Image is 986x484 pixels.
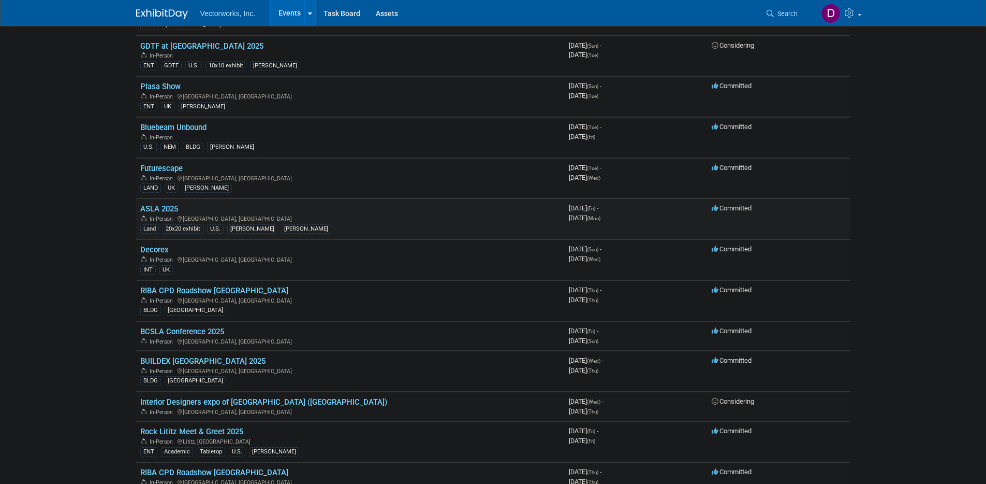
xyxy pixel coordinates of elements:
span: (Sun) [587,43,598,49]
span: [DATE] [569,437,595,445]
div: UK [161,102,174,111]
a: Bluebeam Unbound [140,123,207,132]
div: ENT [140,447,157,457]
span: [DATE] [569,92,598,99]
span: Committed [712,204,752,212]
span: In-Person [150,338,176,345]
span: In-Person [150,438,176,445]
img: In-Person Event [141,338,147,344]
div: U.S. [207,224,224,234]
span: - [602,397,604,405]
span: In-Person [150,134,176,141]
span: In-Person [150,257,176,263]
span: (Tue) [587,165,598,171]
div: [PERSON_NAME] [178,102,228,111]
img: In-Person Event [141,52,147,58]
div: [GEOGRAPHIC_DATA] [165,376,226,386]
span: (Wed) [587,175,600,181]
div: [PERSON_NAME] [227,224,277,234]
span: - [600,41,601,49]
div: Tabletop [197,447,225,457]
img: In-Person Event [141,93,147,98]
div: U.S. [229,447,245,457]
span: In-Person [150,52,176,59]
span: In-Person [150,297,176,304]
div: U.S. [140,143,157,152]
span: (Thu) [587,469,598,475]
a: Search [760,5,807,23]
img: In-Person Event [141,297,147,303]
span: - [597,204,598,212]
a: Interior Designers expo of [GEOGRAPHIC_DATA] ([GEOGRAPHIC_DATA]) [140,397,387,407]
a: Futurescape [140,164,183,173]
span: (Fri) [587,329,595,334]
div: [GEOGRAPHIC_DATA], [GEOGRAPHIC_DATA] [140,296,561,304]
span: [DATE] [569,255,600,263]
img: In-Person Event [141,134,147,139]
img: In-Person Event [141,409,147,414]
img: In-Person Event [141,257,147,262]
div: [PERSON_NAME] [281,224,331,234]
span: [DATE] [569,51,598,59]
span: Search [774,10,798,18]
span: [DATE] [569,286,601,294]
span: - [600,123,601,131]
span: - [597,427,598,435]
div: ENT [140,102,157,111]
div: [PERSON_NAME] [250,61,300,70]
a: ASLA 2025 [140,204,178,213]
span: Committed [712,123,752,131]
span: (Wed) [587,399,600,405]
span: - [600,286,601,294]
span: [DATE] [569,133,595,140]
span: - [597,327,598,335]
a: RIBA CPD Roadshow [GEOGRAPHIC_DATA] [140,468,288,477]
div: 20x20 exhibit [163,224,203,234]
div: [GEOGRAPHIC_DATA], [GEOGRAPHIC_DATA] [140,407,561,416]
div: [PERSON_NAME] [207,143,257,152]
span: [DATE] [569,337,598,345]
span: In-Person [150,175,176,182]
span: (Fri) [587,134,595,140]
span: Considering [712,397,754,405]
div: ENT [140,61,157,70]
img: ExhibitDay [136,9,188,19]
span: (Thu) [587,288,598,293]
div: [PERSON_NAME] [249,447,299,457]
div: [GEOGRAPHIC_DATA] [165,306,226,315]
div: BLDG [183,143,203,152]
img: In-Person Event [141,175,147,180]
div: INT [140,265,156,275]
span: (Fri) [587,206,595,211]
span: Committed [712,357,752,364]
span: [DATE] [569,245,601,253]
div: [GEOGRAPHIC_DATA], [GEOGRAPHIC_DATA] [140,337,561,345]
span: Committed [712,82,752,90]
div: BLDG [140,306,161,315]
span: Committed [712,327,752,335]
span: (Fri) [587,429,595,434]
a: BUILDEX [GEOGRAPHIC_DATA] 2025 [140,357,266,366]
div: [GEOGRAPHIC_DATA], [GEOGRAPHIC_DATA] [140,174,561,182]
div: UK [159,265,173,275]
span: [DATE] [569,366,598,374]
span: [DATE] [569,82,601,90]
span: In-Person [150,216,176,222]
span: [DATE] [569,327,598,335]
span: [DATE] [569,427,598,435]
div: [GEOGRAPHIC_DATA], [GEOGRAPHIC_DATA] [140,255,561,263]
span: (Thu) [587,368,598,374]
span: - [602,357,604,364]
div: BLDG [140,376,161,386]
div: NEM [160,143,179,152]
span: Committed [712,427,752,435]
span: (Sun) [587,247,598,252]
div: GDTF [161,61,182,70]
span: (Thu) [587,297,598,303]
div: Academic [161,447,193,457]
div: UK [165,183,178,193]
div: Land [140,224,159,234]
img: In-Person Event [141,216,147,221]
span: In-Person [150,93,176,100]
a: Decorex [140,245,169,254]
